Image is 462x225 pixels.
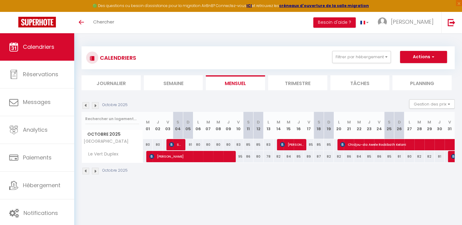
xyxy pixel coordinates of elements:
abbr: M [427,119,431,125]
th: 01 [143,112,153,139]
span: [PERSON_NAME] [391,18,434,26]
div: 82 [334,151,344,162]
th: 25 [384,112,394,139]
img: Super Booking [18,17,56,27]
abbr: V [307,119,310,125]
a: ... [PERSON_NAME] [373,12,441,33]
span: Notifications [24,209,58,217]
abbr: J [438,119,441,125]
div: 80 [253,151,264,162]
div: 85 [384,151,394,162]
th: 07 [203,112,213,139]
li: Trimestre [268,75,327,90]
li: Journalier [82,75,141,90]
div: 81 [183,139,193,150]
span: Paiements [23,154,52,161]
abbr: S [176,119,179,125]
th: 19 [324,112,334,139]
div: 80 [223,139,233,150]
div: 89 [304,151,314,162]
li: Tâches [330,75,390,90]
span: [PERSON_NAME][DEMOGRAPHIC_DATA] [280,139,304,150]
div: 85 [364,151,374,162]
abbr: J [297,119,300,125]
p: Octobre 2025 [102,168,128,173]
div: 82 [424,151,435,162]
div: 80 [203,139,213,150]
a: ICI [246,3,252,8]
abbr: L [267,119,269,125]
th: 22 [354,112,364,139]
th: 10 [233,112,243,139]
div: 81 [394,151,404,162]
div: 86 [344,151,354,162]
li: Mensuel [206,75,265,90]
abbr: J [368,119,370,125]
div: 85 [324,139,334,150]
button: Gestion des prix [409,99,455,109]
li: Planning [392,75,452,90]
div: 95 [233,151,243,162]
span: Chercher [93,19,114,25]
abbr: S [388,119,391,125]
button: Filtrer par hébergement [332,51,391,63]
span: Octobre 2025 [82,130,143,139]
th: 18 [314,112,324,139]
th: 02 [153,112,163,139]
th: 13 [264,112,274,139]
th: 20 [334,112,344,139]
img: ... [378,17,387,27]
th: 09 [223,112,233,139]
abbr: M [206,119,210,125]
div: 80 [153,139,163,150]
div: 82 [414,151,424,162]
th: 08 [213,112,223,139]
div: 80 [193,139,203,150]
abbr: D [327,119,330,125]
div: 80 [213,139,223,150]
div: 86 [374,151,384,162]
abbr: M [216,119,220,125]
th: 12 [253,112,264,139]
div: 83 [233,139,243,150]
span: Analytics [23,126,48,134]
abbr: L [338,119,340,125]
span: Réservations [23,70,58,78]
abbr: M [287,119,290,125]
abbr: V [237,119,240,125]
abbr: V [448,119,451,125]
li: Semaine [144,75,203,90]
abbr: M [277,119,280,125]
th: 15 [284,112,294,139]
div: 80 [404,151,414,162]
th: 23 [364,112,374,139]
a: Chercher [89,12,119,33]
th: 06 [193,112,203,139]
abbr: M [357,119,361,125]
div: 84 [354,151,364,162]
div: 87 [314,151,324,162]
abbr: M [347,119,351,125]
h3: CALENDRIERS [98,51,136,65]
th: 14 [274,112,284,139]
abbr: L [408,119,410,125]
abbr: M [146,119,150,125]
button: Actions [400,51,447,63]
th: 05 [183,112,193,139]
div: 85 [314,139,324,150]
th: 27 [404,112,414,139]
span: Sascova Julia [169,139,183,150]
th: 31 [445,112,455,139]
abbr: M [417,119,421,125]
div: 85 [253,139,264,150]
th: 28 [414,112,424,139]
span: [GEOGRAPHIC_DATA] [83,139,129,144]
th: 26 [394,112,404,139]
div: 80 [143,139,153,150]
p: Octobre 2025 [102,102,128,108]
a: créneaux d'ouverture de la salle migration [279,3,369,8]
th: 16 [294,112,304,139]
th: 04 [173,112,183,139]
